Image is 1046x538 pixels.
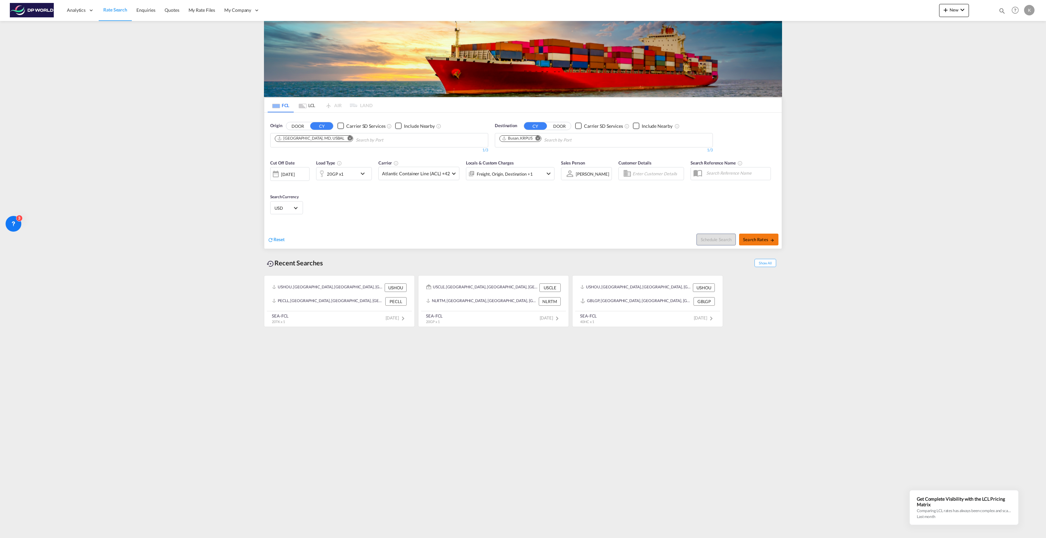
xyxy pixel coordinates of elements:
[495,147,713,153] div: 1/3
[267,260,274,268] md-icon: icon-backup-restore
[274,205,293,211] span: USD
[426,297,537,306] div: NLRTM, Rotterdam, Netherlands, Western Europe, Europe
[572,275,723,327] recent-search-card: USHOU, [GEOGRAPHIC_DATA], [GEOGRAPHIC_DATA], [GEOGRAPHIC_DATA], [GEOGRAPHIC_DATA], [GEOGRAPHIC_DA...
[103,7,127,12] span: Rate Search
[337,161,342,166] md-icon: icon-information-outline
[359,170,370,178] md-icon: icon-chevron-down
[694,297,715,306] div: GBLGP
[270,160,295,165] span: Cut Off Date
[268,98,294,112] md-tab-item: FCL
[270,167,310,181] div: [DATE]
[539,297,561,306] div: NLRTM
[378,160,399,165] span: Carrier
[754,259,776,267] span: Show All
[1010,5,1021,16] span: Help
[286,122,309,130] button: DOOR
[584,123,623,129] div: Carrier SD Services
[498,133,609,145] md-chips-wrap: Chips container. Use arrow keys to select chips.
[642,123,673,129] div: Include Nearby
[942,7,966,12] span: New
[743,237,774,242] span: Search Rates
[316,160,342,165] span: Load Type
[694,315,715,320] span: [DATE]
[580,313,597,319] div: SEA-FCL
[561,160,585,165] span: Sales Person
[633,123,673,129] md-checkbox: Checkbox No Ink
[1024,5,1035,15] div: K
[270,180,275,189] md-datepicker: Select
[418,275,569,327] recent-search-card: USCLE, [GEOGRAPHIC_DATA], [GEOGRAPHIC_DATA], [GEOGRAPHIC_DATA], [GEOGRAPHIC_DATA], [GEOGRAPHIC_DA...
[387,124,392,129] md-icon: Unchecked: Search for CY (Container Yard) services for all selected carriers.Checked : Search for...
[426,319,440,324] span: 20GP x 1
[10,3,54,18] img: c08ca190194411f088ed0f3ba295208c.png
[264,113,782,249] div: OriginDOOR CY Checkbox No InkUnchecked: Search for CY (Container Yard) services for all selected ...
[224,7,251,13] span: My Company
[268,236,285,243] div: icon-refreshReset
[674,124,680,129] md-icon: Unchecked: Ignores neighbouring ports when fetching rates.Checked : Includes neighbouring ports w...
[272,283,383,292] div: USHOU, Houston, TX, United States, North America, Americas
[343,136,353,142] button: Remove
[270,123,282,129] span: Origin
[356,135,418,145] input: Chips input.
[316,167,372,180] div: 20GP x1icon-chevron-down
[270,147,488,153] div: 1/3
[477,169,533,179] div: Freight Origin Destination Factory Stuffing
[399,315,407,322] md-icon: icon-chevron-right
[770,238,774,242] md-icon: icon-arrow-right
[67,7,86,13] span: Analytics
[395,123,435,129] md-checkbox: Checkbox No Ink
[576,171,609,177] div: [PERSON_NAME]
[739,234,778,245] button: Search Ratesicon-arrow-right
[136,7,155,13] span: Enquiries
[575,169,610,179] md-select: Sales Person: Kelly Fife
[165,7,179,13] span: Quotes
[544,135,606,145] input: Chips input.
[502,136,533,141] div: Busan, KRPUS
[385,297,407,306] div: PECLL
[386,315,407,320] span: [DATE]
[539,283,561,292] div: USCLE
[495,123,517,129] span: Destination
[281,171,294,177] div: [DATE]
[310,122,333,130] button: CY
[466,167,554,180] div: Freight Origin Destination Factory Stuffingicon-chevron-down
[272,313,289,319] div: SEA-FCL
[693,283,715,292] div: USHOU
[264,275,415,327] recent-search-card: USHOU, [GEOGRAPHIC_DATA], [GEOGRAPHIC_DATA], [GEOGRAPHIC_DATA], [GEOGRAPHIC_DATA], [GEOGRAPHIC_DA...
[707,315,715,322] md-icon: icon-chevron-right
[1010,5,1024,16] div: Help
[939,4,969,17] button: icon-plus 400-fgNewicon-chevron-down
[273,237,285,242] span: Reset
[346,123,385,129] div: Carrier SD Services
[272,319,285,324] span: 20TK x 1
[268,237,273,243] md-icon: icon-refresh
[277,136,346,141] div: Press delete to remove this chip.
[575,123,623,129] md-checkbox: Checkbox No Ink
[264,21,782,97] img: LCL+%26+FCL+BACKGROUND.png
[274,203,299,213] md-select: Select Currency: $ USDUnited States Dollar
[426,283,538,292] div: USCLE, Cleveland, OH, United States, North America, Americas
[548,122,571,130] button: DOOR
[524,122,547,130] button: CY
[998,7,1006,14] md-icon: icon-magnify
[272,297,384,306] div: PECLL, Callao, Peru, South America, Americas
[580,319,594,324] span: 40HC x 1
[393,161,399,166] md-icon: The selected Trucker/Carrierwill be displayed in the rate results If the rates are from another f...
[942,6,950,14] md-icon: icon-plus 400-fg
[545,170,553,178] md-icon: icon-chevron-down
[426,313,443,319] div: SEA-FCL
[189,7,215,13] span: My Rate Files
[633,169,682,179] input: Enter Customer Details
[703,168,771,178] input: Search Reference Name
[270,194,299,199] span: Search Currency
[385,283,407,292] div: USHOU
[466,160,514,165] span: Locals & Custom Charges
[540,315,561,320] span: [DATE]
[327,169,344,179] div: 20GP x1
[502,136,534,141] div: Press delete to remove this chip.
[618,160,652,165] span: Customer Details
[580,283,691,292] div: USHOU, Houston, TX, United States, North America, Americas
[958,6,966,14] md-icon: icon-chevron-down
[696,234,736,245] button: Note: By default Schedule search will only considerorigin ports, destination ports and cut off da...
